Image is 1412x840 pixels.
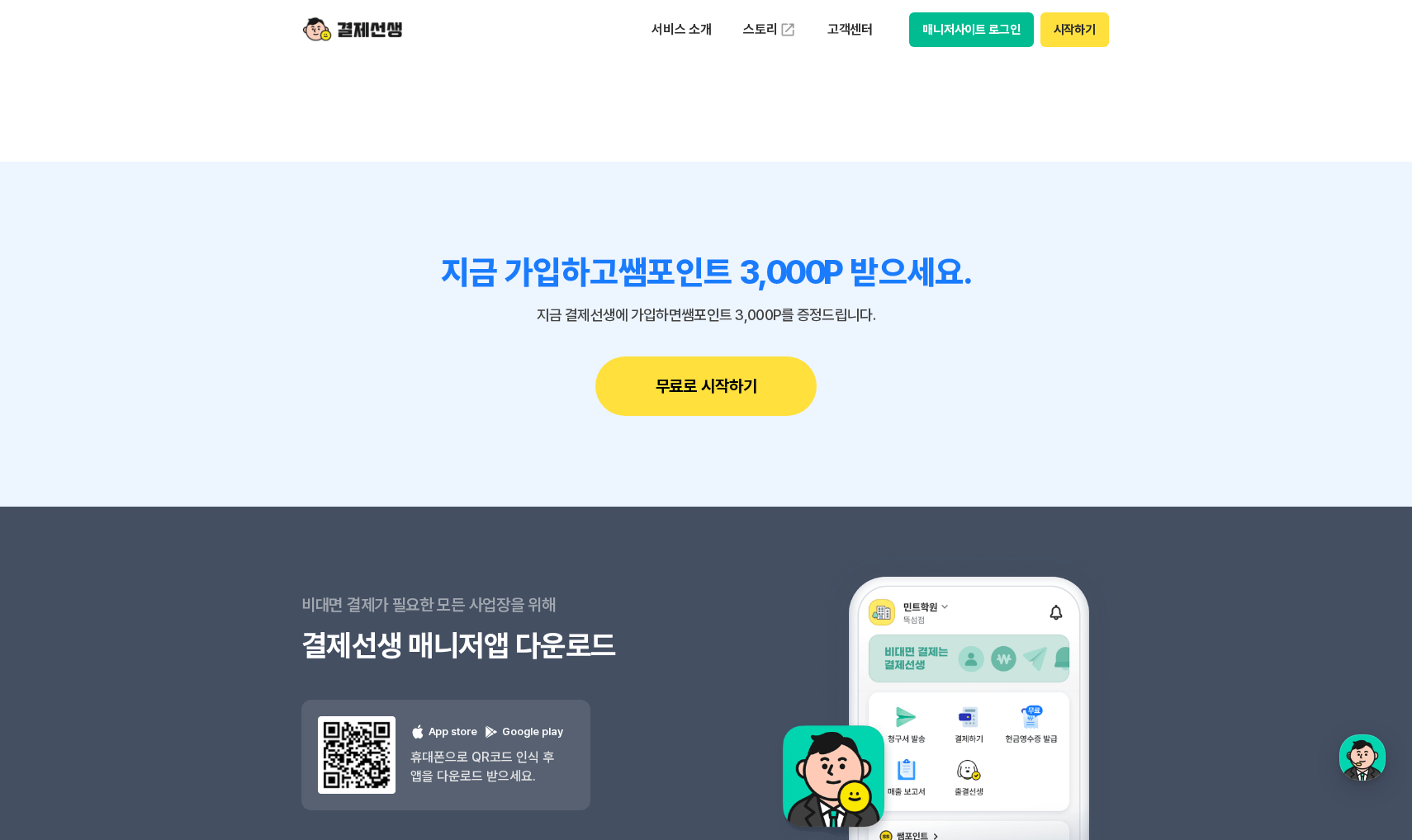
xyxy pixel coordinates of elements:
span: 설정 [255,548,275,561]
h3: 지금 가입하고 쌤포인트 3,000P 받으세요. [301,252,1111,292]
a: 스토리 [732,13,808,46]
img: 애플 로고 [410,724,425,739]
a: 홈 [5,523,109,564]
p: 휴대폰으로 QR코드 인식 후 앱을 다운로드 받으세요. [410,748,563,786]
button: 시작하기 [1040,12,1109,47]
a: 설정 [213,523,317,564]
h3: 결제선생 매니저앱 다운로드 [301,625,706,667]
img: 외부 도메인 오픈 [779,21,796,38]
span: 홈 [52,548,62,561]
p: 고객센터 [816,15,884,45]
img: 구글 플레이 로고 [484,724,499,739]
button: 무료로 시작하기 [595,356,817,416]
p: 지금 결제선생에 가입하면 쌤포인트 3,000P를 증정드립니다. [301,307,1111,323]
p: 서비스 소개 [640,15,723,45]
p: 비대면 결제가 필요한 모든 사업장을 위해 [301,584,706,625]
span: 대화 [151,549,171,562]
img: 앱 다운도르드 qr [318,716,396,794]
a: 대화 [109,523,213,564]
button: 매니저사이트 로그인 [909,12,1034,47]
img: logo [303,14,402,45]
p: App store [410,724,477,740]
p: Google play [484,724,563,740]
